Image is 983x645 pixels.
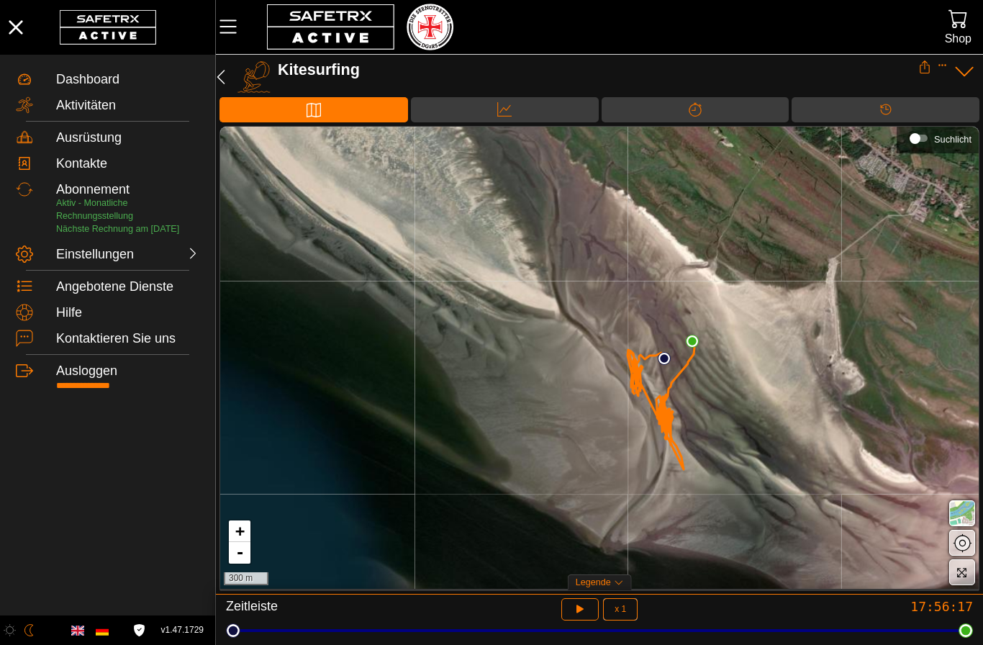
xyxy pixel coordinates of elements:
div: Einstellungen [56,247,125,263]
img: ContactUs.svg [16,330,33,347]
button: English [65,618,90,643]
div: Ausrüstung [56,130,199,146]
img: RescueLogo.png [407,4,453,50]
img: KITE_SURFING.svg [237,60,271,94]
a: Zoom in [229,520,250,542]
button: Zurücü [209,60,232,94]
div: 300 m [224,572,268,585]
div: Aktivitäten [56,98,199,114]
button: v1.47.1729 [153,618,212,642]
div: Timeline [792,97,979,122]
div: Trennung [602,97,789,122]
span: v1.47.1729 [161,623,204,638]
div: Daten [411,97,599,122]
img: Help.svg [16,304,33,321]
img: Activities.svg [16,96,33,114]
div: Suchlicht [904,127,971,149]
div: Hilfe [56,305,199,321]
div: Kitesurfing [278,60,918,79]
div: Karte [219,97,408,122]
div: Zeitleiste [226,598,473,621]
a: Lizenzvereinbarung [130,624,149,636]
div: Kontakte [56,156,199,172]
div: Ausloggen [56,364,199,379]
div: Shop [945,29,971,48]
button: German [90,618,114,643]
span: Aktiv - Monatliche Rechnungsstellung [56,198,133,221]
img: en.svg [71,624,84,637]
img: PathStart.svg [658,352,671,365]
img: ModeLight.svg [4,624,16,636]
button: MenÜ [216,12,252,42]
div: Suchlicht [934,134,971,145]
span: Nächste Rechnung am [DATE] [56,224,179,234]
button: Expand [938,60,948,71]
img: PathEnd.svg [686,335,699,348]
img: Equipment.svg [16,129,33,146]
div: 17:56:17 [726,598,973,615]
div: Kontaktieren Sie uns [56,331,199,347]
div: Dashboard [56,72,199,88]
span: x 1 [615,605,626,613]
img: de.svg [96,624,109,637]
a: Zoom out [229,542,250,564]
div: Abonnement [56,182,199,198]
button: x 1 [603,598,638,621]
span: Legende [576,577,611,587]
div: Angebotene Dienste [56,279,199,295]
img: ModeDark.svg [23,624,35,636]
img: Subscription.svg [16,181,33,198]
